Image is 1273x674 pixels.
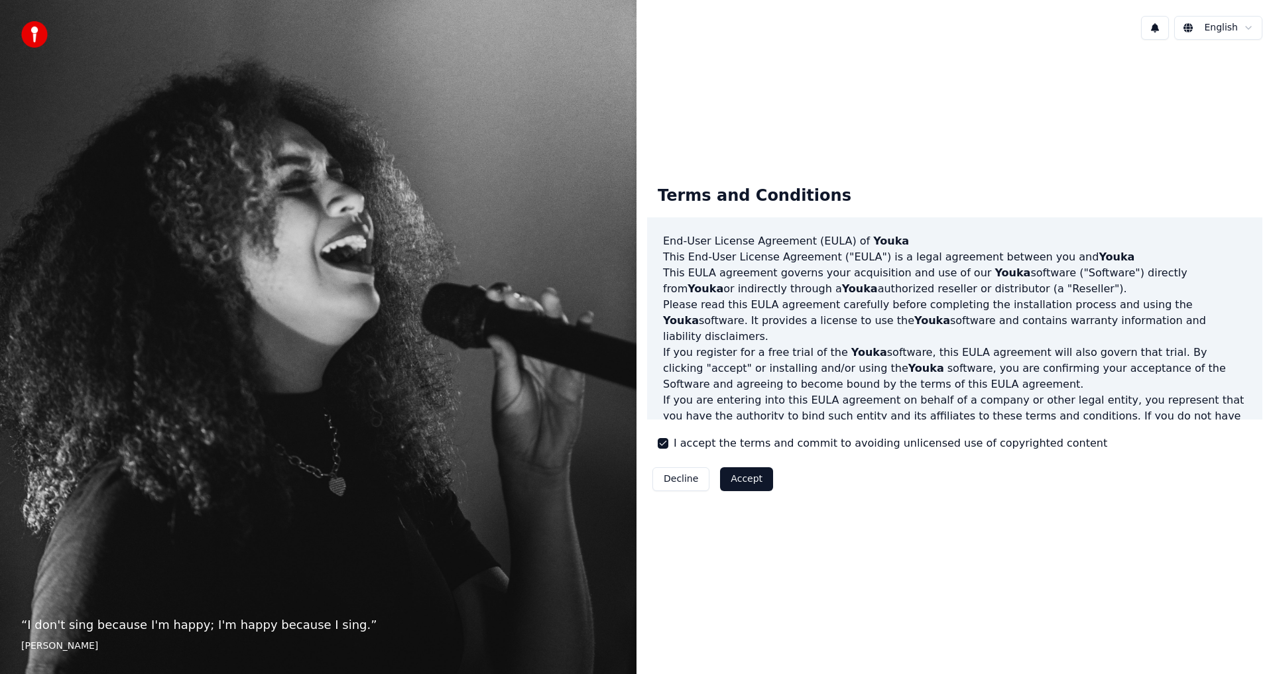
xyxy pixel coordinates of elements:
[851,346,887,359] span: Youka
[663,233,1246,249] h3: End-User License Agreement (EULA) of
[663,265,1246,297] p: This EULA agreement governs your acquisition and use of our software ("Software") directly from o...
[663,392,1246,456] p: If you are entering into this EULA agreement on behalf of a company or other legal entity, you re...
[720,467,773,491] button: Accept
[663,345,1246,392] p: If you register for a free trial of the software, this EULA agreement will also govern that trial...
[663,297,1246,345] p: Please read this EULA agreement carefully before completing the installation process and using th...
[663,249,1246,265] p: This End-User License Agreement ("EULA") is a legal agreement between you and
[688,282,723,295] span: Youka
[21,21,48,48] img: youka
[663,314,699,327] span: Youka
[873,235,909,247] span: Youka
[647,175,862,217] div: Terms and Conditions
[674,435,1107,451] label: I accept the terms and commit to avoiding unlicensed use of copyrighted content
[914,314,950,327] span: Youka
[1099,251,1134,263] span: Youka
[842,282,878,295] span: Youka
[995,266,1030,279] span: Youka
[21,640,615,653] footer: [PERSON_NAME]
[652,467,709,491] button: Decline
[21,616,615,634] p: “ I don't sing because I'm happy; I'm happy because I sing. ”
[908,362,944,374] span: Youka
